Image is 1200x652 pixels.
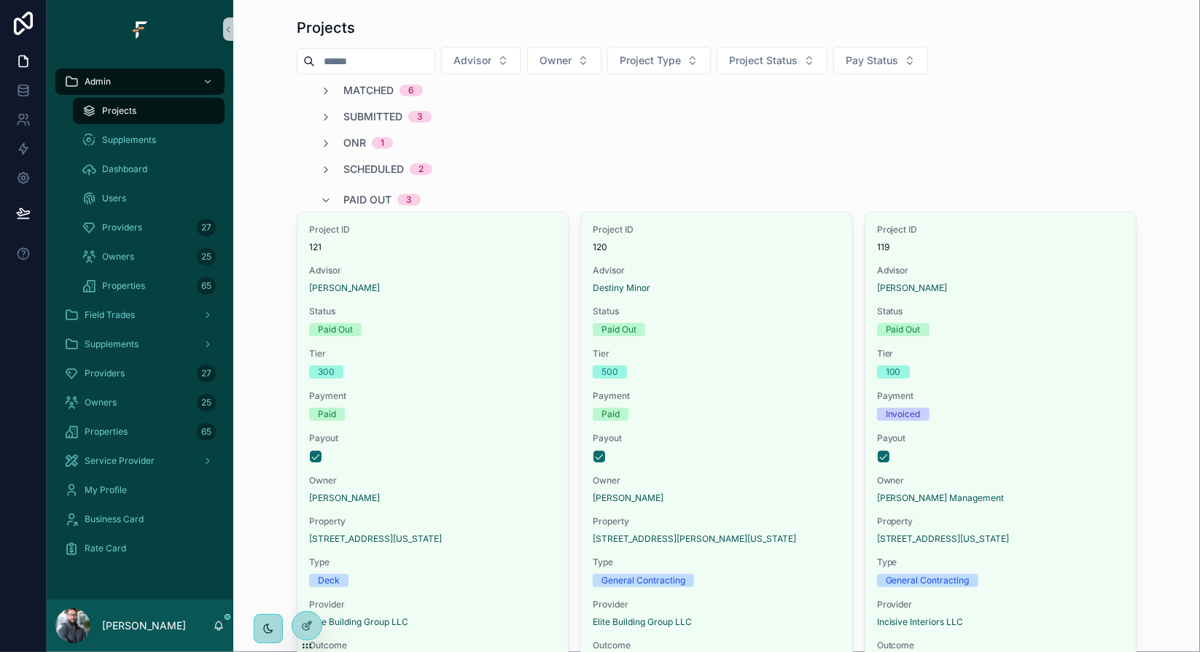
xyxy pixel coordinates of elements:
div: 6 [408,85,414,96]
span: Payment [593,390,840,402]
button: Select Button [607,47,711,74]
span: Providers [102,222,142,233]
div: 65 [197,423,216,441]
span: [STREET_ADDRESS][PERSON_NAME][US_STATE] [593,533,796,545]
div: 3 [417,111,423,123]
button: Select Button [717,47,827,74]
div: General Contracting [886,574,970,587]
div: 27 [197,365,216,382]
a: [STREET_ADDRESS][US_STATE] [309,533,442,545]
span: Provider [593,599,840,610]
a: Service Provider [55,448,225,474]
span: Status [877,306,1124,317]
span: Business Card [85,513,144,525]
span: Advisor [309,265,556,276]
span: Owners [102,251,134,263]
a: Admin [55,69,225,95]
div: Paid [601,408,620,421]
div: 1 [381,137,384,149]
span: Project Type [620,53,681,68]
span: Property [593,516,840,527]
span: Status [593,306,840,317]
span: Project Status [729,53,798,68]
a: Field Trades [55,302,225,328]
a: [PERSON_NAME] [309,282,380,294]
img: App logo [128,18,152,41]
span: Elite Building Group LLC [309,616,408,628]
span: Project ID [877,224,1124,236]
span: Elite Building Group LLC [593,616,692,628]
span: Tier [309,348,556,360]
div: 2 [418,163,424,175]
span: [STREET_ADDRESS][US_STATE] [877,533,1010,545]
span: [PERSON_NAME] [309,492,380,504]
a: Dashboard [73,156,225,182]
a: Owners25 [55,389,225,416]
span: My Profile [85,484,127,496]
span: Pay Status [846,53,898,68]
div: Paid Out [886,323,921,336]
a: [PERSON_NAME] Management [877,492,1005,504]
span: Owner [309,475,556,486]
span: ONR [343,136,366,150]
span: 119 [877,241,1124,253]
span: Tier [593,348,840,360]
div: Paid [318,408,336,421]
span: Tier [877,348,1124,360]
span: Advisor [593,265,840,276]
span: Incisive Interiors LLC [877,616,964,628]
span: Property [877,516,1124,527]
span: Submitted [343,109,402,124]
button: Select Button [833,47,928,74]
span: Service Provider [85,455,155,467]
span: Owner [539,53,572,68]
span: Supplements [102,134,156,146]
a: Providers27 [55,360,225,387]
div: Paid Out [318,323,353,336]
div: 25 [197,394,216,411]
span: Project ID [309,224,556,236]
a: Supplements [73,127,225,153]
span: Provider [877,599,1124,610]
div: 100 [886,365,901,379]
span: Properties [102,280,145,292]
div: Deck [318,574,340,587]
span: Payout [877,432,1124,444]
p: [PERSON_NAME] [102,618,186,633]
span: Providers [85,368,125,379]
div: Invoiced [886,408,921,421]
span: Field Trades [85,309,135,321]
span: Owner [877,475,1124,486]
a: Properties65 [55,419,225,445]
button: Select Button [527,47,601,74]
div: scrollable content [47,58,233,581]
span: Dashboard [102,163,147,175]
span: Admin [85,76,111,88]
span: Matched [343,83,394,98]
span: Outcome [309,640,556,651]
span: Outcome [877,640,1124,651]
span: Supplements [85,338,139,350]
span: Properties [85,426,128,438]
h1: Projects [297,18,355,38]
span: Rate Card [85,543,126,554]
span: Type [309,556,556,568]
div: 500 [601,365,618,379]
span: Property [309,516,556,527]
a: Properties65 [73,273,225,299]
a: [PERSON_NAME] [593,492,663,504]
a: Owners25 [73,244,225,270]
span: 121 [309,241,556,253]
span: Payout [309,432,556,444]
span: Payout [593,432,840,444]
span: Scheduled [343,162,404,176]
a: Business Card [55,506,225,532]
a: Supplements [55,331,225,357]
span: Type [877,556,1124,568]
a: Destiny Minor [593,282,650,294]
div: 27 [197,219,216,236]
